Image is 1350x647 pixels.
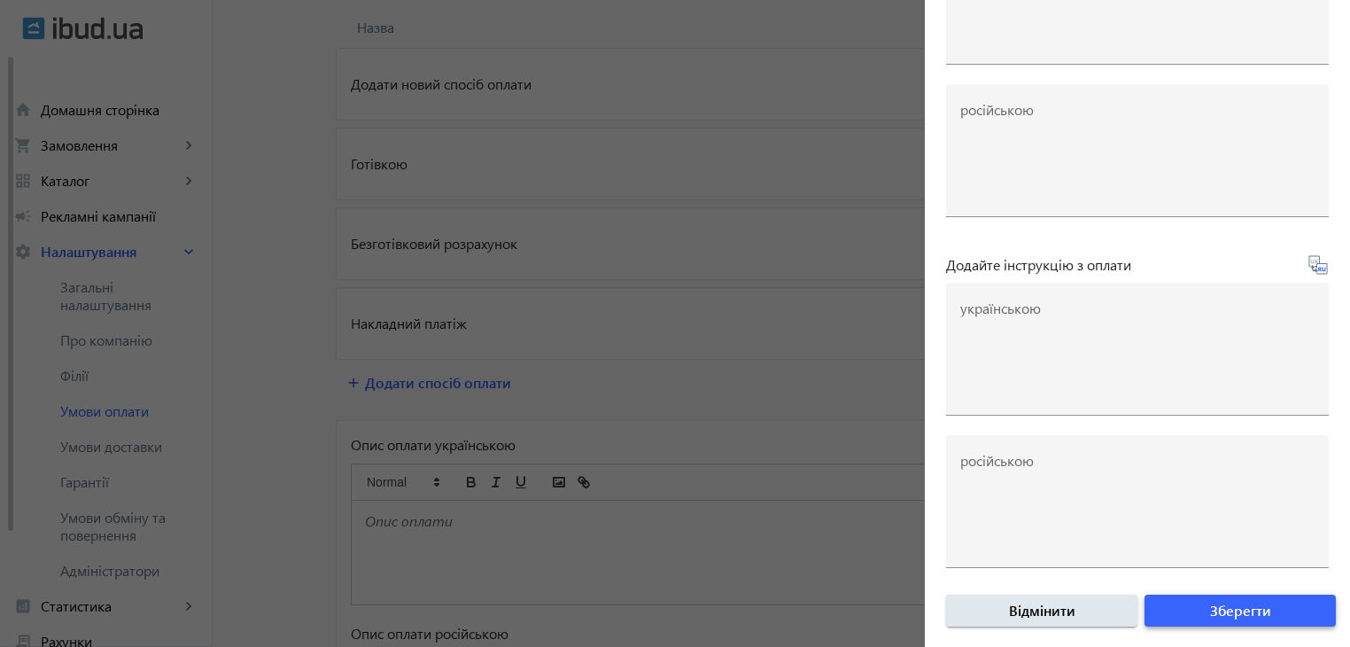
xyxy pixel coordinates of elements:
[960,100,1034,119] mat-label: російською
[946,595,1137,627] button: Відмінити
[946,255,1131,275] span: Додайте інструкцію з оплати
[1210,601,1271,620] span: Зберегти
[960,451,1034,470] mat-label: російською
[1307,254,1329,276] svg-icon: Перекласти на рос.
[1009,601,1075,620] span: Відмінити
[960,299,1041,317] mat-label: українською
[1144,595,1336,627] button: Зберегти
